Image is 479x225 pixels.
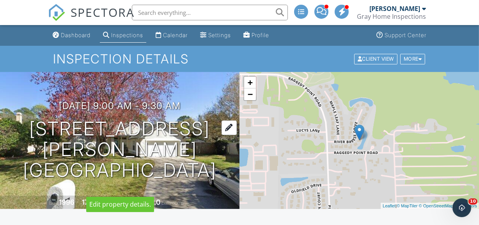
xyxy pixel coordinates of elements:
h1: Inspection Details [53,52,426,66]
div: 2.0 [151,198,161,206]
a: Client View [353,56,399,61]
div: Gray Home Inspections [357,13,426,20]
a: Inspections [100,28,146,43]
span: SPECTORA [71,4,135,20]
div: Support Center [385,32,426,38]
div: Inspections [111,32,143,38]
div: 1996 [59,198,75,206]
span: Built [50,200,58,206]
iframe: Intercom live chat [452,198,471,217]
span: 10 [468,198,477,205]
div: Settings [208,32,231,38]
div: | [381,203,479,209]
a: Dashboard [50,28,94,43]
div: [PERSON_NAME] [369,5,420,13]
span: bedrooms [122,200,144,206]
h3: [DATE] 9:00 am - 9:30 am [59,101,181,111]
a: Profile [240,28,272,43]
img: The Best Home Inspection Software - Spectora [48,4,65,21]
div: More [400,54,426,64]
a: © OpenStreetMap contributors [419,203,477,208]
a: Zoom out [244,88,256,100]
div: 3 [117,198,121,206]
a: Settings [197,28,234,43]
div: 1757 [82,198,97,206]
input: Search everything... [132,5,288,20]
div: Client View [354,54,397,64]
a: © MapTiler [397,203,418,208]
a: Support Center [373,28,429,43]
a: Calendar [153,28,191,43]
div: Dashboard [61,32,90,38]
h1: [STREET_ADDRESS][PERSON_NAME] [GEOGRAPHIC_DATA] [12,119,227,180]
div: Profile [252,32,269,38]
a: SPECTORA [48,11,135,27]
a: Zoom in [244,77,256,88]
a: Leaflet [383,203,396,208]
div: Calendar [163,32,188,38]
span: sq. ft. [98,200,109,206]
span: bathrooms [162,200,184,206]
